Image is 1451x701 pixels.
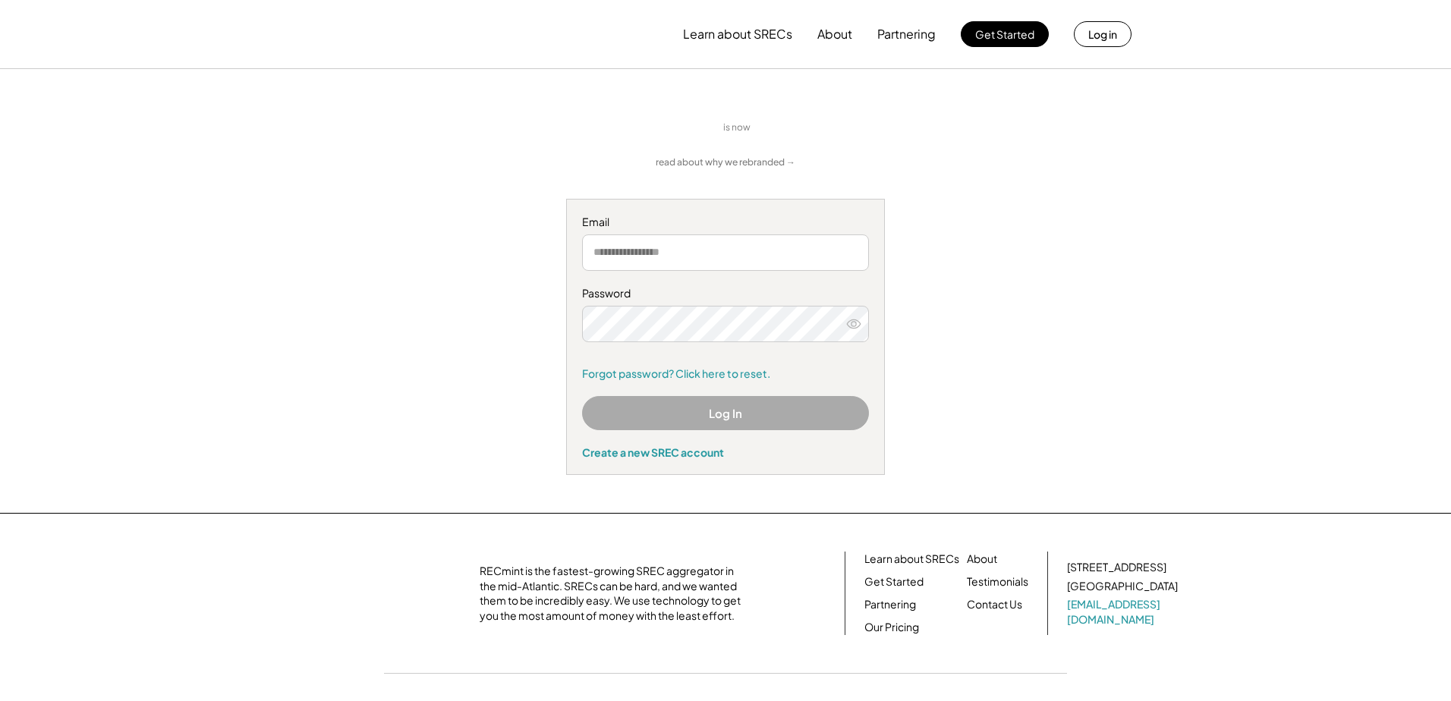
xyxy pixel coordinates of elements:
div: [STREET_ADDRESS] [1067,560,1166,575]
button: Get Started [961,21,1049,47]
div: [GEOGRAPHIC_DATA] [1067,579,1178,594]
div: is now [719,121,762,134]
button: Log In [582,396,869,430]
a: read about why we rebranded → [656,156,795,169]
a: Our Pricing [864,620,919,635]
button: Partnering [877,19,936,49]
img: yH5BAEAAAAALAAAAAABAAEAAAIBRAA7 [332,567,461,620]
div: Email [582,215,869,230]
a: Learn about SRECs [864,552,959,567]
button: Log in [1074,21,1132,47]
a: About [967,552,997,567]
button: About [817,19,852,49]
div: Create a new SREC account [582,445,869,459]
a: Partnering [864,597,916,612]
a: [EMAIL_ADDRESS][DOMAIN_NAME] [1067,597,1181,627]
img: yH5BAEAAAAALAAAAAABAAEAAAIBRAA7 [575,107,712,149]
div: Password [582,286,869,301]
a: Testimonials [967,574,1028,589]
a: Forgot password? Click here to reset. [582,366,869,382]
div: RECmint is the fastest-growing SREC aggregator in the mid-Atlantic. SRECs can be hard, and we wan... [480,564,749,623]
a: Get Started [864,574,924,589]
img: yH5BAEAAAAALAAAAAABAAEAAAIBRAA7 [319,8,445,60]
a: Contact Us [967,597,1022,612]
img: yH5BAEAAAAALAAAAAABAAEAAAIBRAA7 [770,120,876,136]
button: Learn about SRECs [683,19,792,49]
